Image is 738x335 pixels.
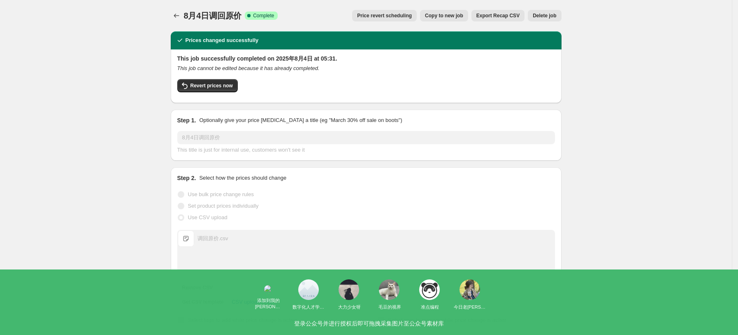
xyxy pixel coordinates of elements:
[199,116,402,124] p: Optionally give your price [MEDICAL_DATA] a title (eg "March 30% off sale on boots")
[188,191,254,197] span: Use bulk price change rules
[476,12,520,19] span: Export Recap CSV
[190,82,233,89] span: Revert prices now
[425,12,463,19] span: Copy to new job
[177,79,238,92] button: Revert prices now
[177,54,555,63] h2: This job successfully completed on 2025年8月4日 at 05:31.
[197,234,228,243] div: 调回原价.csv
[186,36,259,45] h2: Prices changed successfully
[177,174,196,182] h2: Step 2.
[357,12,412,19] span: Price revert scheduling
[177,147,305,153] span: This title is just for internal use, customers won't see it
[188,203,259,209] span: Set product prices individually
[352,10,417,21] button: Price revert scheduling
[528,10,561,21] button: Delete job
[533,12,556,19] span: Delete job
[177,65,320,71] i: This job cannot be edited because it has already completed.
[471,10,524,21] button: Export Recap CSV
[171,10,182,21] button: Price change jobs
[420,10,468,21] button: Copy to new job
[188,214,227,220] span: Use CSV upload
[184,11,242,20] span: 8月4日调回原价
[177,116,196,124] h2: Step 1.
[199,174,286,182] p: Select how the prices should change
[177,131,555,144] input: 30% off holiday sale
[253,12,274,19] span: Complete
